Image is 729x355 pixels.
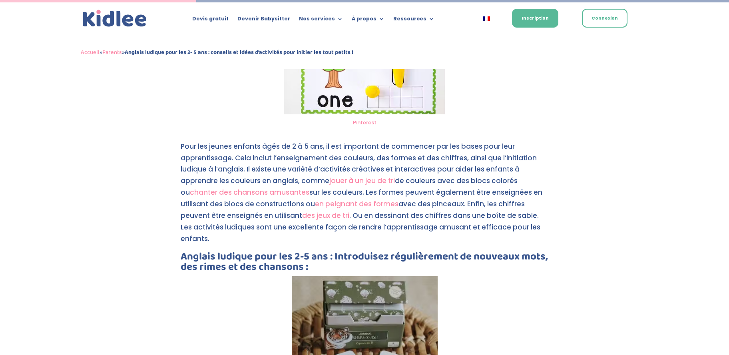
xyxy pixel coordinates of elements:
a: Kidlee Logo [81,8,149,29]
a: Nos services [299,16,343,25]
a: en peignant des formes [315,199,398,209]
a: Ressources [393,16,434,25]
img: Français [483,16,490,21]
a: À propos [352,16,384,25]
a: Devis gratuit [192,16,229,25]
img: logo_kidlee_bleu [81,8,149,29]
p: Pour les jeunes enfants âgés de 2 à 5 ans, il est important de commencer par les bases pour leur ... [181,141,548,251]
a: Connexion [582,9,627,28]
a: des jeux de tri [302,211,349,220]
a: Pinterest [353,119,376,126]
a: Devenir Babysitter [237,16,290,25]
a: Inscription [512,9,558,28]
h3: Anglais ludique pour les 2-5 ans : Introduisez régulièrement de nouveaux mots, des rimes et des c... [181,251,548,276]
a: chanter des chansons amusantes [190,187,309,197]
span: » » [81,48,353,57]
a: jouer à un jeu de tri [329,176,395,185]
strong: Anglais ludique pour les 2- 5 ans : conseils et idées d’activités pour initier les tout petits ! [125,48,353,57]
a: Parents [102,48,122,57]
a: Accueil [81,48,100,57]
